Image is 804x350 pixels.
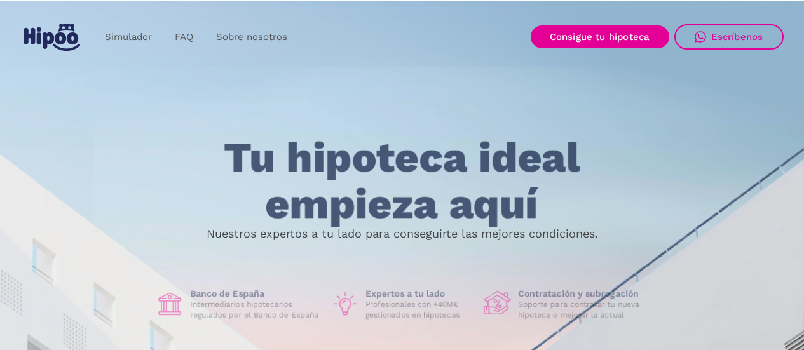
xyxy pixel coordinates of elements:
a: home [21,18,83,56]
h1: Expertos a tu lado [365,288,474,300]
p: Profesionales con +40M€ gestionados en hipotecas [365,300,474,320]
a: Simulador [93,25,163,50]
p: Intermediarios hipotecarios regulados por el Banco de España [190,300,321,320]
a: Consigue tu hipoteca [531,25,669,48]
h1: Tu hipoteca ideal empieza aquí [161,135,643,227]
a: FAQ [163,25,205,50]
p: Nuestros expertos a tu lado para conseguirte las mejores condiciones. [207,229,598,239]
a: Sobre nosotros [205,25,299,50]
a: Escríbenos [674,24,784,50]
h1: Banco de España [190,288,321,300]
h1: Contratación y subrogación [518,288,649,300]
div: Escríbenos [711,31,763,43]
p: Soporte para contratar tu nueva hipoteca o mejorar la actual [518,300,649,320]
